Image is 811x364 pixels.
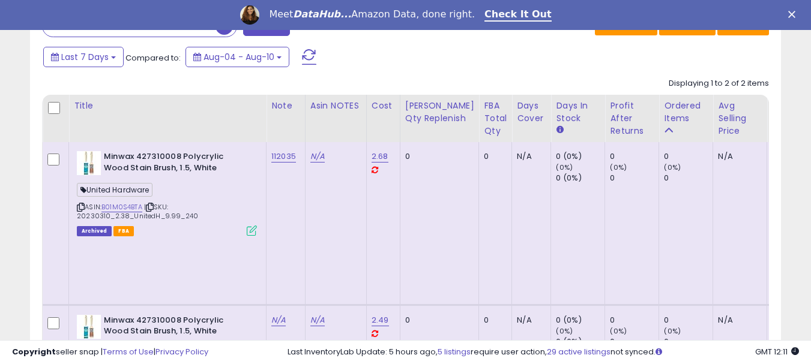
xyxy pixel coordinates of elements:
div: 0 (0%) [556,315,604,326]
small: (0%) [664,163,681,172]
div: Asin NOTES [310,100,361,112]
div: 0 (0%) [556,151,604,162]
button: Last 7 Days [43,47,124,67]
div: Displaying 1 to 2 of 2 items [669,78,769,89]
div: N/A [517,315,541,326]
a: Check It Out [484,8,552,22]
div: Avg Selling Price [718,100,762,137]
div: 0 [610,151,659,162]
button: Aug-04 - Aug-10 [185,47,289,67]
img: 31OaQ871-nL._SL40_.jpg [77,151,101,175]
span: Compared to: [125,52,181,64]
b: Minwax 427310008 Polycrylic Wood Stain Brush, 1.5, White [104,315,250,340]
div: Last InventoryLab Update: 5 hours ago, require user action, not synced. [288,347,799,358]
div: [PERSON_NAME] Qty Replenish [405,100,474,125]
strong: Copyright [12,346,56,357]
i: DataHub... [293,8,351,20]
div: Cost [372,100,395,112]
small: (0%) [556,163,573,172]
a: Terms of Use [103,346,154,357]
div: N/A [517,151,541,162]
span: Listings that have been deleted from Seller Central [77,226,112,236]
a: N/A [271,314,286,326]
div: Note [271,100,300,112]
div: 0 [405,151,470,162]
div: 0 [484,151,502,162]
div: 0 [664,173,713,183]
div: Close [788,11,800,18]
img: 31OaQ871-nL._SL40_.jpg [77,315,101,339]
div: 0 [610,173,659,183]
div: Days In Stock [556,100,600,125]
div: 0 [610,315,659,326]
a: N/A [310,314,325,326]
div: 0 [405,315,470,326]
a: Privacy Policy [155,346,208,357]
a: B01M0S4BTA [101,202,142,212]
div: 0 [664,315,713,326]
th: CSV column name: cust_attr_1_ Asin NOTES [305,95,366,142]
a: N/A [310,151,325,163]
img: Profile image for Georgie [240,5,259,25]
span: United Hardware [77,183,152,197]
small: Days In Stock. [556,125,563,136]
div: seller snap | | [12,347,208,358]
div: Title [74,100,261,112]
b: Minwax 427310008 Polycrylic Wood Stain Brush, 1.5, White [104,151,250,176]
small: (0%) [664,326,681,336]
div: Meet Amazon Data, done right. [269,8,475,20]
div: FBA Total Qty [484,100,507,137]
div: Ordered Items [664,100,708,125]
div: 0 [664,151,713,162]
span: | SKU: 20230310_2.38_UnitedH_9.99_240 [77,202,198,220]
div: Profit After Returns [610,100,654,137]
a: 112035 [271,151,296,163]
small: (0%) [610,326,627,336]
a: 29 active listings [547,346,611,357]
div: N/A [718,315,758,326]
div: ASIN: [77,151,257,234]
th: Please note that this number is a calculation based on your required days of coverage and your ve... [400,95,479,142]
span: Last 7 Days [61,51,109,63]
span: Aug-04 - Aug-10 [204,51,274,63]
div: 0 (0%) [556,173,604,183]
a: 2.68 [372,151,388,163]
div: N/A [718,151,758,162]
div: 0 [484,315,502,326]
small: (0%) [556,326,573,336]
span: FBA [113,226,134,236]
a: 2.49 [372,314,389,326]
div: Days Cover [517,100,546,125]
small: (0%) [610,163,627,172]
span: 2025-08-18 12:11 GMT [755,346,799,357]
a: 5 listings [438,346,471,357]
